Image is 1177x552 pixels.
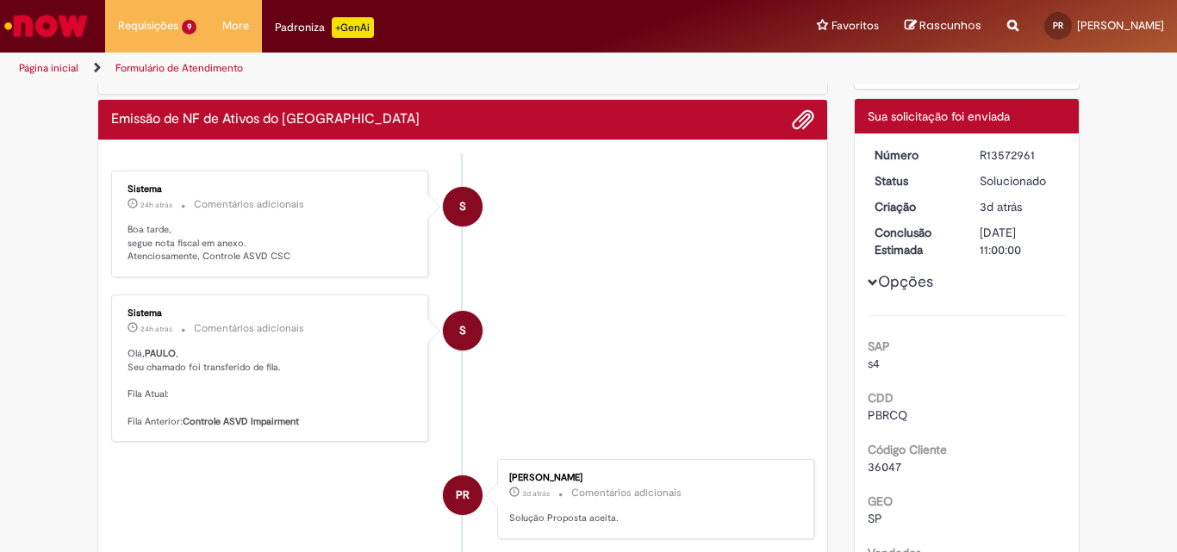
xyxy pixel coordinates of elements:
[456,474,470,516] span: PR
[868,356,880,371] span: s4
[868,459,901,474] span: 36047
[905,18,981,34] a: Rascunhos
[128,347,414,428] p: Olá, , Seu chamado foi transferido de fila. Fila Atual: Fila Anterior:
[128,308,414,319] div: Sistema
[332,17,374,38] p: +GenAi
[522,488,550,499] time: 27/09/2025 13:05:34
[111,112,420,127] h2: Emissão de NF de Ativos do ASVD Histórico de tíquete
[862,224,968,258] dt: Conclusão Estimada
[1077,18,1164,33] span: [PERSON_NAME]
[145,347,176,360] b: PAULO
[128,223,414,264] p: Boa tarde, segue nota fiscal em anexo. Atenciosamente, Controle ASVD CSC
[862,146,968,164] dt: Número
[868,511,882,526] span: SP
[183,415,299,428] b: Controle ASVD Impairment
[980,199,1022,214] span: 3d atrás
[862,172,968,189] dt: Status
[13,53,772,84] ul: Trilhas de página
[509,512,796,525] p: Solução Proposta aceita.
[222,17,249,34] span: More
[459,186,466,227] span: S
[115,61,243,75] a: Formulário de Atendimento
[194,197,304,212] small: Comentários adicionais
[140,324,172,334] span: 24h atrás
[868,407,907,423] span: PBRCQ
[980,199,1022,214] time: 27/09/2025 12:20:37
[868,109,1010,124] span: Sua solicitação foi enviada
[459,310,466,351] span: S
[862,198,968,215] dt: Criação
[19,61,78,75] a: Página inicial
[275,17,374,38] div: Padroniza
[182,20,196,34] span: 9
[868,338,890,354] b: SAP
[868,442,947,457] b: Código Cliente
[1053,20,1063,31] span: PR
[980,146,1060,164] div: R13572961
[2,9,90,43] img: ServiceNow
[140,324,172,334] time: 28/09/2025 15:20:50
[443,475,483,515] div: PAULO ROBERTO
[792,109,814,131] button: Adicionar anexos
[980,172,1060,189] div: Solucionado
[868,390,894,406] b: CDD
[868,493,893,509] b: GEO
[571,486,682,500] small: Comentários adicionais
[140,200,172,210] time: 28/09/2025 15:20:59
[140,200,172,210] span: 24h atrás
[443,187,483,226] div: System
[831,17,879,34] span: Favoritos
[443,311,483,350] div: System
[194,321,304,336] small: Comentários adicionais
[919,17,981,34] span: Rascunhos
[522,488,550,499] span: 3d atrás
[118,17,178,34] span: Requisições
[128,184,414,195] div: Sistema
[980,224,1060,258] div: [DATE] 11:00:00
[980,198,1060,215] div: 27/09/2025 12:20:37
[509,473,796,483] div: [PERSON_NAME]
